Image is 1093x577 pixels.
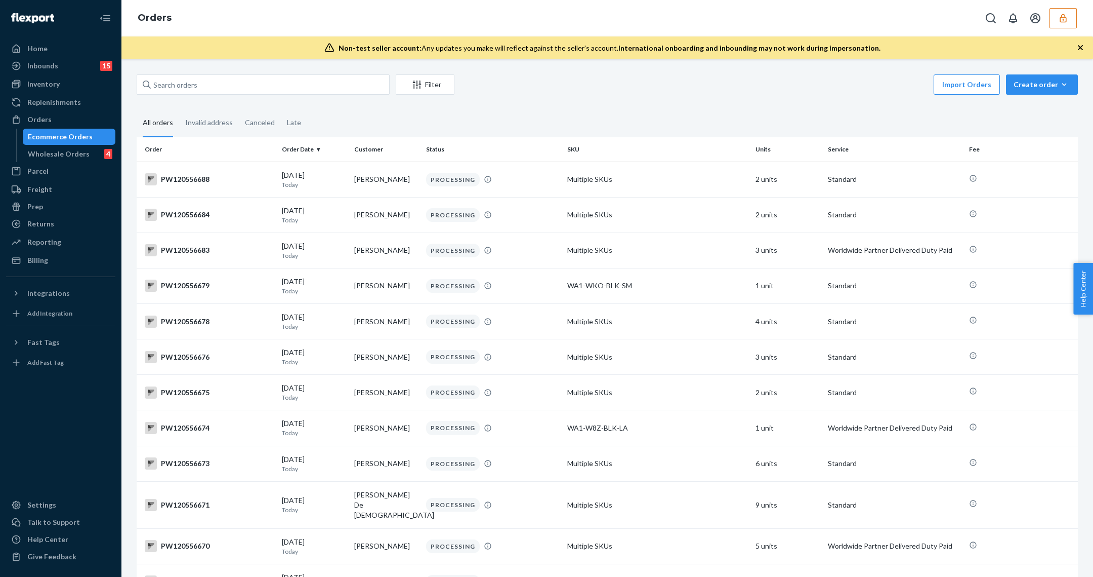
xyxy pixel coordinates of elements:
img: Flexport logo [11,13,54,23]
p: Today [282,465,346,473]
td: 5 units [751,528,824,564]
a: Add Integration [6,305,115,322]
a: Settings [6,497,115,513]
div: PROCESSING [426,457,480,471]
td: 4 units [751,304,824,339]
button: Filter [396,74,454,95]
ol: breadcrumbs [130,4,180,33]
p: Standard [828,388,961,398]
p: Standard [828,458,961,469]
td: 3 units [751,339,824,375]
p: Worldwide Partner Delivered Duty Paid [828,423,961,433]
td: [PERSON_NAME] [350,446,423,481]
a: Reporting [6,234,115,250]
p: Worldwide Partner Delivered Duty Paid [828,245,961,255]
div: PROCESSING [426,279,480,293]
div: [DATE] [282,241,346,260]
a: Inventory [6,76,115,92]
a: Help Center [6,531,115,548]
p: Today [282,322,346,331]
div: WA1-W8Z-BLK-LA [567,423,747,433]
div: [DATE] [282,454,346,473]
div: PW120556671 [145,499,274,511]
p: Standard [828,352,961,362]
a: Replenishments [6,94,115,110]
button: Create order [1006,74,1078,95]
a: Add Fast Tag [6,355,115,371]
a: Returns [6,216,115,232]
td: 2 units [751,375,824,410]
div: [DATE] [282,418,346,437]
div: Ecommerce Orders [28,132,93,142]
div: Wholesale Orders [28,149,90,159]
td: Multiple SKUs [563,339,751,375]
div: Home [27,44,48,54]
button: Open notifications [1003,8,1023,28]
div: Create order [1014,80,1070,90]
td: 2 units [751,197,824,233]
div: PROCESSING [426,540,480,553]
td: Multiple SKUs [563,233,751,268]
button: Give Feedback [6,549,115,565]
td: [PERSON_NAME] [350,410,423,446]
div: PW120556683 [145,244,274,256]
div: [DATE] [282,170,346,189]
div: Add Integration [27,309,72,318]
div: PW120556688 [145,173,274,185]
div: [DATE] [282,206,346,224]
div: Billing [27,255,48,265]
p: Today [282,393,346,402]
div: Settings [27,500,56,510]
td: Multiple SKUs [563,375,751,410]
p: Today [282,358,346,366]
div: Prep [27,202,43,212]
button: Help Center [1073,263,1093,315]
span: International onboarding and inbounding may not work during impersonation. [618,44,880,52]
p: Standard [828,210,961,220]
th: Units [751,137,824,162]
div: PROCESSING [426,498,480,512]
div: Integrations [27,288,70,298]
p: Standard [828,500,961,510]
p: Standard [828,174,961,184]
div: PW120556678 [145,316,274,328]
div: Freight [27,184,52,195]
p: Standard [828,317,961,327]
p: Today [282,180,346,189]
div: Add Fast Tag [27,358,64,367]
td: [PERSON_NAME] [350,197,423,233]
button: Close Navigation [95,8,115,28]
p: Today [282,506,346,514]
div: All orders [143,109,173,137]
div: Invalid address [185,109,233,136]
td: 6 units [751,446,824,481]
td: [PERSON_NAME] [350,528,423,564]
p: Today [282,429,346,437]
div: [DATE] [282,495,346,514]
div: PW120556675 [145,387,274,399]
div: PROCESSING [426,350,480,364]
div: Returns [27,219,54,229]
th: Status [422,137,563,162]
td: 2 units [751,162,824,197]
div: PW120556676 [145,351,274,363]
td: 9 units [751,481,824,528]
div: [DATE] [282,383,346,402]
a: Parcel [6,163,115,179]
div: Any updates you make will reflect against the seller's account. [339,43,880,53]
div: PROCESSING [426,386,480,399]
p: Today [282,547,346,556]
td: [PERSON_NAME] De [DEMOGRAPHIC_DATA] [350,481,423,528]
div: Late [287,109,301,136]
div: PROCESSING [426,244,480,257]
td: Multiple SKUs [563,304,751,339]
span: Non-test seller account: [339,44,422,52]
td: [PERSON_NAME] [350,162,423,197]
div: PW120556674 [145,422,274,434]
div: PROCESSING [426,173,480,186]
td: Multiple SKUs [563,197,751,233]
div: PW120556673 [145,457,274,470]
a: Home [6,41,115,57]
p: Today [282,216,346,224]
